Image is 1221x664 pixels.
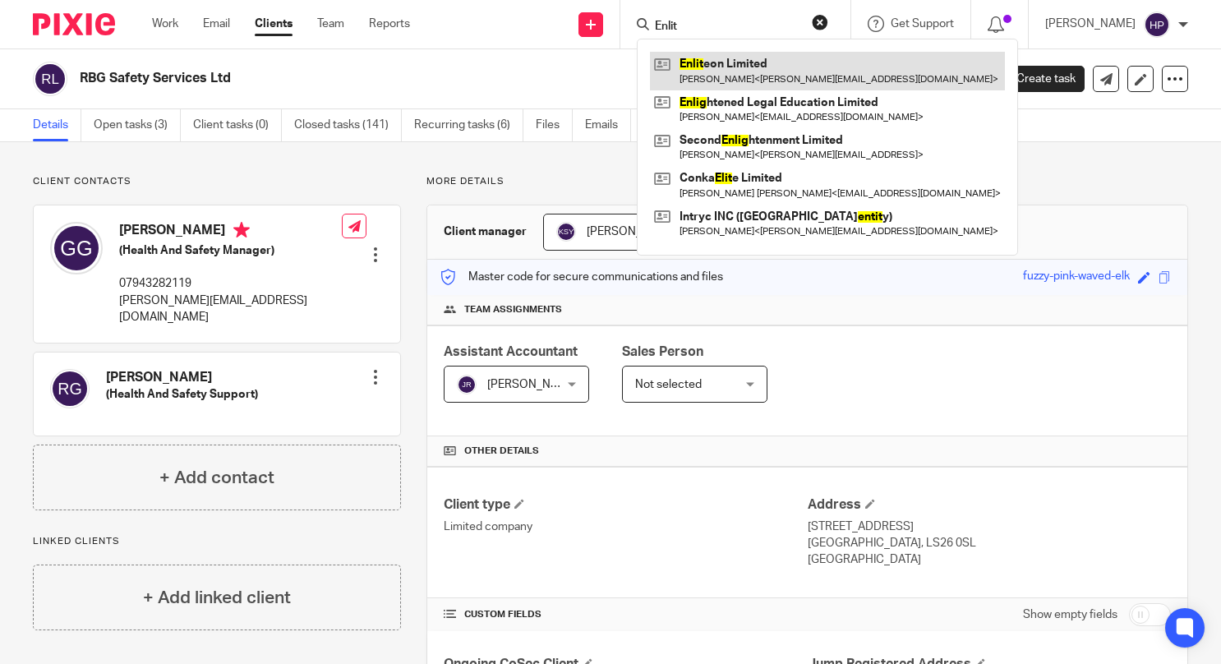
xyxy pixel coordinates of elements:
[464,445,539,458] span: Other details
[33,62,67,96] img: svg%3E
[426,175,1188,188] p: More details
[587,226,677,237] span: [PERSON_NAME]
[203,16,230,32] a: Email
[444,519,807,535] p: Limited company
[255,16,293,32] a: Clients
[1045,16,1136,32] p: [PERSON_NAME]
[891,18,954,30] span: Get Support
[808,519,1171,535] p: [STREET_ADDRESS]
[1023,606,1117,623] label: Show empty fields
[440,269,723,285] p: Master code for secure communications and files
[33,535,401,548] p: Linked clients
[808,535,1171,551] p: [GEOGRAPHIC_DATA], LS26 0SL
[143,585,291,611] h4: + Add linked client
[556,222,576,242] img: svg%3E
[487,379,578,390] span: [PERSON_NAME]
[457,375,477,394] img: svg%3E
[653,20,801,35] input: Search
[317,16,344,32] a: Team
[159,465,274,491] h4: + Add contact
[444,224,527,240] h3: Client manager
[294,109,402,141] a: Closed tasks (141)
[106,369,258,386] h4: [PERSON_NAME]
[33,175,401,188] p: Client contacts
[444,496,807,514] h4: Client type
[812,14,828,30] button: Clear
[50,222,103,274] img: svg%3E
[152,16,178,32] a: Work
[585,109,631,141] a: Emails
[1023,268,1130,287] div: fuzzy-pink-waved-elk
[808,496,1171,514] h4: Address
[119,275,342,292] p: 07943282119
[94,109,181,141] a: Open tasks (3)
[622,345,703,358] span: Sales Person
[635,379,702,390] span: Not selected
[106,386,258,403] h5: (Health And Safety Support)
[33,109,81,141] a: Details
[119,293,342,326] p: [PERSON_NAME][EMAIL_ADDRESS][DOMAIN_NAME]
[50,369,90,408] img: svg%3E
[369,16,410,32] a: Reports
[33,13,115,35] img: Pixie
[989,66,1085,92] a: Create task
[193,109,282,141] a: Client tasks (0)
[444,608,807,621] h4: CUSTOM FIELDS
[119,242,342,259] h5: (Health And Safety Manager)
[808,551,1171,568] p: [GEOGRAPHIC_DATA]
[233,222,250,238] i: Primary
[119,222,342,242] h4: [PERSON_NAME]
[1144,12,1170,38] img: svg%3E
[464,303,562,316] span: Team assignments
[444,345,578,358] span: Assistant Accountant
[414,109,523,141] a: Recurring tasks (6)
[80,70,788,87] h2: RBG Safety Services Ltd
[536,109,573,141] a: Files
